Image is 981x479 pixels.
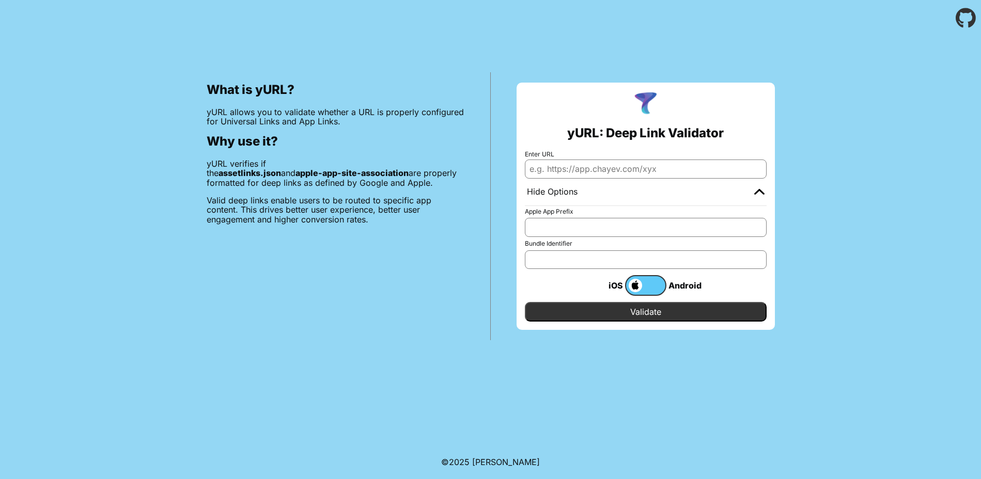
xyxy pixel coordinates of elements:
[525,302,767,322] input: Validate
[666,279,708,292] div: Android
[472,457,540,467] a: Michael Ibragimchayev's Personal Site
[449,457,470,467] span: 2025
[584,279,625,292] div: iOS
[754,188,765,195] img: chevron
[632,91,659,118] img: yURL Logo
[207,107,464,126] p: yURL allows you to validate whether a URL is properly configured for Universal Links and App Links.
[525,159,767,178] input: e.g. https://app.chayev.com/xyx
[207,83,464,97] h2: What is yURL?
[207,196,464,224] p: Valid deep links enable users to be routed to specific app content. This drives better user exper...
[295,168,409,178] b: apple-app-site-association
[219,168,281,178] b: assetlinks.json
[527,187,578,197] div: Hide Options
[525,208,767,215] label: Apple App Prefix
[207,134,464,149] h2: Why use it?
[525,151,767,158] label: Enter URL
[207,159,464,187] p: yURL verifies if the and are properly formatted for deep links as defined by Google and Apple.
[441,445,540,479] footer: ©
[525,240,767,247] label: Bundle Identifier
[567,126,724,140] h2: yURL: Deep Link Validator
